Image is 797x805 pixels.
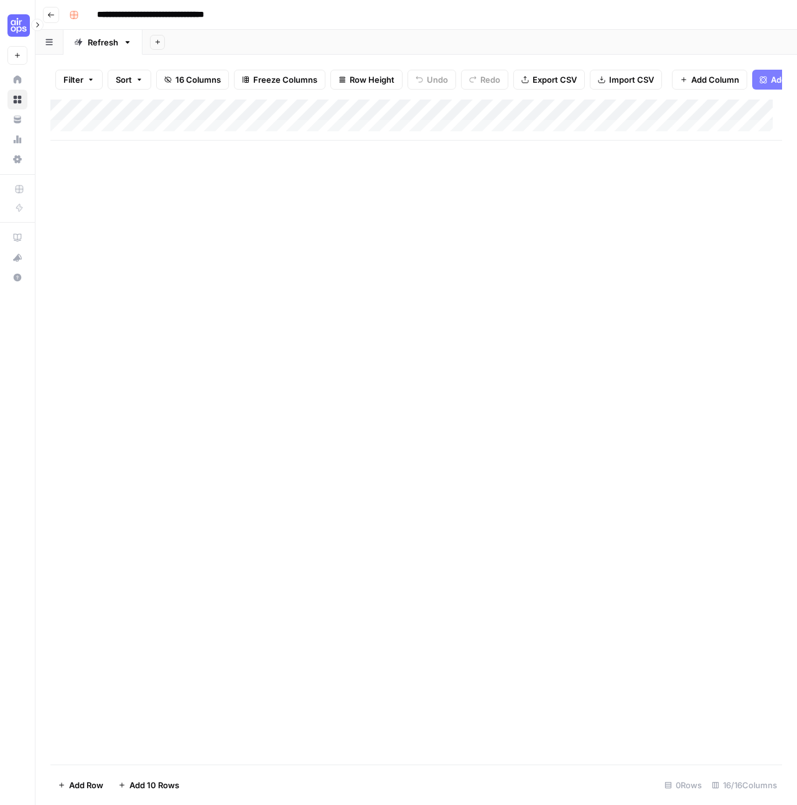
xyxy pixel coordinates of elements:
a: AirOps Academy [7,228,27,248]
span: Add Column [691,73,739,86]
a: Settings [7,149,27,169]
img: Cohort 5 Logo [7,14,30,37]
button: Add 10 Rows [111,775,187,795]
span: Import CSV [609,73,654,86]
button: Row Height [330,70,403,90]
a: Home [7,70,27,90]
a: Usage [7,129,27,149]
button: Export CSV [513,70,585,90]
button: Freeze Columns [234,70,325,90]
div: 16/16 Columns [707,775,782,795]
span: Redo [480,73,500,86]
a: Your Data [7,109,27,129]
button: 16 Columns [156,70,229,90]
span: Add 10 Rows [129,779,179,791]
button: Undo [408,70,456,90]
button: Filter [55,70,103,90]
button: Workspace: Cohort 5 [7,10,27,41]
button: Sort [108,70,151,90]
span: Row Height [350,73,394,86]
div: 0 Rows [660,775,707,795]
button: Add Column [672,70,747,90]
button: Redo [461,70,508,90]
div: What's new? [8,248,27,267]
button: What's new? [7,248,27,268]
button: Add Row [50,775,111,795]
span: Sort [116,73,132,86]
span: Freeze Columns [253,73,317,86]
a: Browse [7,90,27,109]
div: Refresh [88,36,118,49]
span: Filter [63,73,83,86]
button: Import CSV [590,70,662,90]
a: Refresh [63,30,142,55]
button: Help + Support [7,268,27,287]
span: Undo [427,73,448,86]
span: Add Row [69,779,103,791]
span: 16 Columns [175,73,221,86]
span: Export CSV [533,73,577,86]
